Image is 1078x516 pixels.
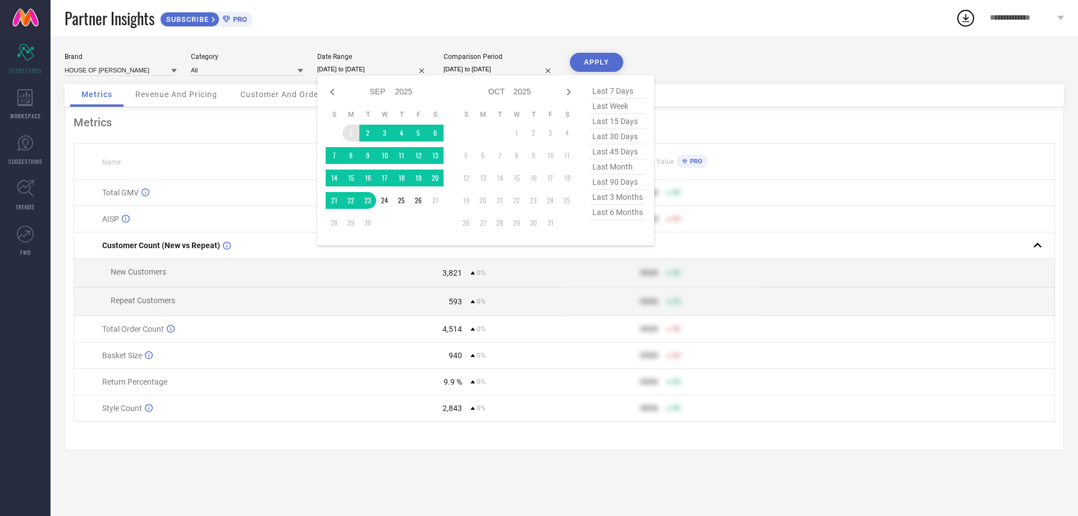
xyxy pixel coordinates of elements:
[74,116,1055,129] div: Metrics
[65,7,154,30] span: Partner Insights
[640,377,658,386] div: 9999
[444,63,556,75] input: Select comparison period
[525,192,542,209] td: Thu Oct 23 2025
[359,170,376,186] td: Tue Sep 16 2025
[342,214,359,231] td: Mon Sep 29 2025
[640,268,658,277] div: 9999
[474,192,491,209] td: Mon Oct 20 2025
[376,125,393,141] td: Wed Sep 03 2025
[359,192,376,209] td: Tue Sep 23 2025
[393,192,410,209] td: Thu Sep 25 2025
[102,158,121,166] span: Name
[376,170,393,186] td: Wed Sep 17 2025
[640,325,658,334] div: 9999
[673,215,680,223] span: 50
[230,15,247,24] span: PRO
[508,125,525,141] td: Wed Oct 01 2025
[491,192,508,209] td: Tue Oct 21 2025
[342,170,359,186] td: Mon Sep 15 2025
[326,170,342,186] td: Sun Sep 14 2025
[559,192,575,209] td: Sat Oct 25 2025
[590,129,646,144] span: last 30 days
[410,125,427,141] td: Fri Sep 05 2025
[342,192,359,209] td: Mon Sep 22 2025
[525,170,542,186] td: Thu Oct 16 2025
[102,351,142,360] span: Basket Size
[458,110,474,119] th: Sunday
[525,125,542,141] td: Thu Oct 02 2025
[508,110,525,119] th: Wednesday
[673,378,680,386] span: 50
[8,157,43,166] span: SUGGESTIONS
[458,214,474,231] td: Sun Oct 26 2025
[65,53,177,61] div: Brand
[427,125,444,141] td: Sat Sep 06 2025
[427,192,444,209] td: Sat Sep 27 2025
[102,404,142,413] span: Style Count
[376,147,393,164] td: Wed Sep 10 2025
[376,110,393,119] th: Wednesday
[590,205,646,220] span: last 6 months
[508,147,525,164] td: Wed Oct 08 2025
[342,147,359,164] td: Mon Sep 08 2025
[442,404,462,413] div: 2,843
[102,188,139,197] span: Total GMV
[442,268,462,277] div: 3,821
[477,269,486,277] span: 0%
[410,147,427,164] td: Fri Sep 12 2025
[559,170,575,186] td: Sat Oct 18 2025
[102,325,164,334] span: Total Order Count
[359,125,376,141] td: Tue Sep 02 2025
[427,147,444,164] td: Sat Sep 13 2025
[673,404,680,412] span: 50
[326,192,342,209] td: Sun Sep 21 2025
[444,377,462,386] div: 9.9 %
[477,404,486,412] span: 0%
[393,110,410,119] th: Thursday
[491,214,508,231] td: Tue Oct 28 2025
[326,214,342,231] td: Sun Sep 28 2025
[393,170,410,186] td: Thu Sep 18 2025
[442,325,462,334] div: 4,514
[673,325,680,333] span: 50
[458,192,474,209] td: Sun Oct 19 2025
[491,110,508,119] th: Tuesday
[191,53,303,61] div: Category
[559,125,575,141] td: Sat Oct 04 2025
[342,110,359,119] th: Monday
[542,170,559,186] td: Fri Oct 17 2025
[458,147,474,164] td: Sun Oct 05 2025
[317,63,430,75] input: Select date range
[160,9,253,27] a: SUBSCRIBEPRO
[410,110,427,119] th: Friday
[673,298,680,305] span: 50
[673,351,680,359] span: 50
[542,147,559,164] td: Fri Oct 10 2025
[240,90,326,99] span: Customer And Orders
[376,192,393,209] td: Wed Sep 24 2025
[590,144,646,159] span: last 45 days
[458,170,474,186] td: Sun Oct 12 2025
[590,99,646,114] span: last week
[111,296,175,305] span: Repeat Customers
[673,189,680,197] span: 50
[317,53,430,61] div: Date Range
[81,90,112,99] span: Metrics
[570,53,623,72] button: APPLY
[477,378,486,386] span: 0%
[135,90,217,99] span: Revenue And Pricing
[359,147,376,164] td: Tue Sep 09 2025
[444,53,556,61] div: Comparison Period
[9,66,42,75] span: SCORECARDS
[491,147,508,164] td: Tue Oct 07 2025
[326,85,339,99] div: Previous month
[542,125,559,141] td: Fri Oct 03 2025
[410,192,427,209] td: Fri Sep 26 2025
[640,351,658,360] div: 9999
[542,192,559,209] td: Fri Oct 24 2025
[562,85,575,99] div: Next month
[20,248,31,257] span: FWD
[640,297,658,306] div: 9999
[326,147,342,164] td: Sun Sep 07 2025
[474,110,491,119] th: Monday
